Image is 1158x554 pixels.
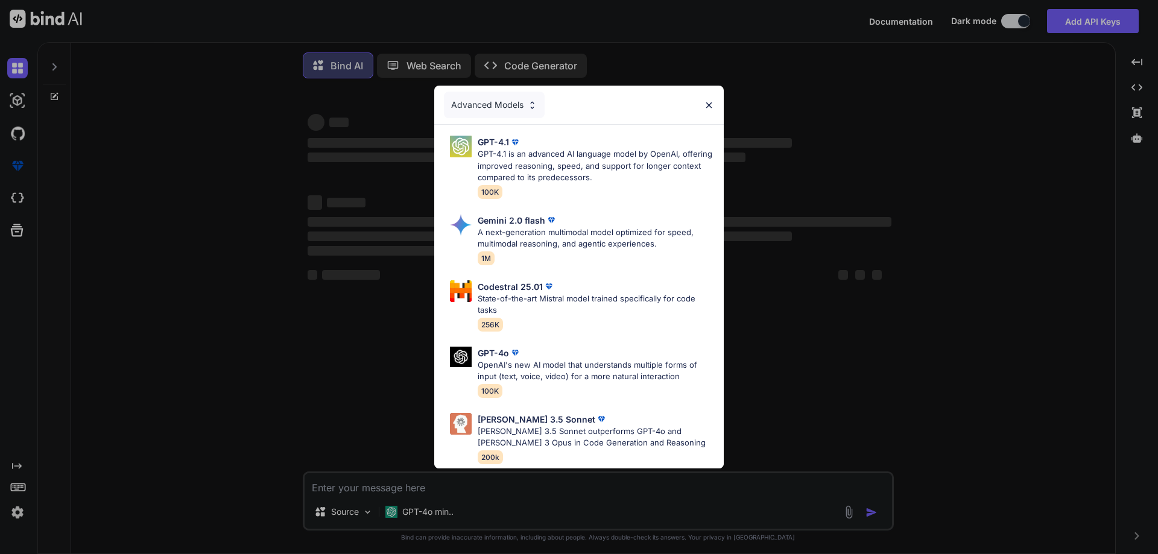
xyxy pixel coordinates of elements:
img: premium [595,413,607,425]
p: GPT-4.1 [478,136,509,148]
img: close [704,100,714,110]
img: Pick Models [450,413,472,435]
img: premium [509,136,521,148]
img: Pick Models [450,136,472,157]
p: A next-generation multimodal model optimized for speed, multimodal reasoning, and agentic experie... [478,227,714,250]
img: Pick Models [450,214,472,236]
span: 100K [478,185,502,199]
span: 1M [478,251,495,265]
p: GPT-4o [478,347,509,359]
img: Pick Models [527,100,537,110]
p: [PERSON_NAME] 3.5 Sonnet [478,413,595,426]
span: 200k [478,450,503,464]
div: Advanced Models [444,92,545,118]
img: premium [509,347,521,359]
img: premium [545,214,557,226]
img: Pick Models [450,280,472,302]
span: 100K [478,384,502,398]
p: OpenAI's new AI model that understands multiple forms of input (text, voice, video) for a more na... [478,359,714,383]
img: premium [543,280,555,292]
p: Gemini 2.0 flash [478,214,545,227]
p: State-of-the-art Mistral model trained specifically for code tasks [478,293,714,316]
img: Pick Models [450,347,472,368]
p: [PERSON_NAME] 3.5 Sonnet outperforms GPT-4o and [PERSON_NAME] 3 Opus in Code Generation and Reaso... [478,426,714,449]
p: Codestral 25.01 [478,280,543,293]
p: GPT-4.1 is an advanced AI language model by OpenAI, offering improved reasoning, speed, and suppo... [478,148,714,184]
span: 256K [478,318,503,332]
